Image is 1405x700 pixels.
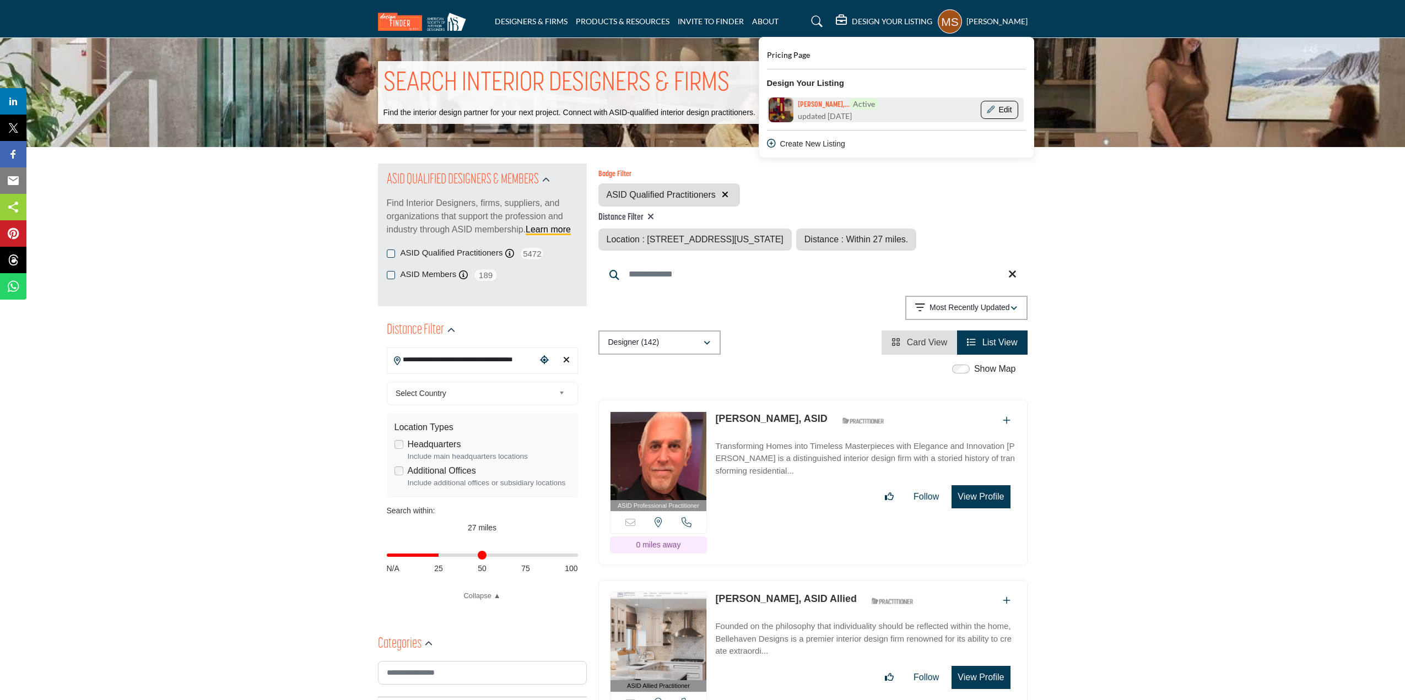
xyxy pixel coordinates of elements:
a: [PERSON_NAME], ASID [715,413,827,424]
label: ASID Members [401,268,457,281]
span: Location : [STREET_ADDRESS][US_STATE] [607,235,783,244]
button: Like listing [878,486,901,508]
h6: Mark Schubert, ASID Allied [798,98,878,110]
a: PRODUCTS & RESOURCES [576,17,669,26]
a: Collapse ▲ [387,590,578,601]
img: ASID Qualified Practitioners Badge Icon [838,414,888,428]
img: ASID Qualified Practitioners Badge Icon [867,594,917,608]
div: Include additional offices or subsidiary locations [408,477,570,489]
label: Show Map [974,362,1016,376]
p: Allan Grant, ASID [715,411,827,426]
a: View List [967,338,1017,347]
input: ASID Members checkbox [387,271,395,279]
a: Founded on the philosophy that individuality should be reflected within the home, Bellehaven Desi... [715,614,1015,658]
a: Transforming Homes into Timeless Masterpieces with Elegance and Innovation [PERSON_NAME] is a dis... [715,433,1015,477]
div: Location Types [395,421,570,434]
button: Most Recently Updated [905,296,1028,320]
span: 25 [434,563,443,574]
h1: SEARCH INTERIOR DESIGNERS & FIRMS [383,67,729,101]
a: ABOUT [752,17,779,26]
button: Follow [906,486,946,508]
div: Basic outlined example [981,101,1018,120]
img: Allan Grant, ASID [610,412,707,500]
div: DESIGN YOUR LISTING [836,15,932,28]
span: ASID Professional Practitioner [618,501,699,511]
img: Site Logo [378,13,472,31]
div: Create New Listing [767,138,1026,150]
p: Most Recently Updated [930,302,1010,313]
p: Founded on the philosophy that individuality should be reflected within the home, Bellehaven Desi... [715,620,1015,658]
div: Search within: [387,505,578,517]
a: Search [801,13,830,30]
button: Follow [906,666,946,688]
button: View Profile [952,485,1010,508]
a: ASID Professional Practitioner [610,412,707,512]
img: Stephanie Sarris, ASID Allied [610,592,707,680]
label: Headquarters [408,438,461,451]
h6: Badge Filter [598,170,740,180]
span: 0 miles away [636,540,680,549]
span: 189 [473,268,498,282]
label: ASID Qualified Practitioners [401,247,503,259]
span: Pricing Page [767,50,810,59]
button: Show hide supplier dropdown [938,9,962,34]
a: Add To List [1003,596,1010,605]
li: List View [957,330,1027,355]
p: Find Interior Designers, firms, suppliers, and organizations that support the profession and indu... [387,197,578,236]
input: Search Location [387,349,536,371]
button: Like listing [878,666,901,688]
div: Include main headquarters locations [408,451,570,462]
span: 100 [565,563,577,574]
h2: ASID QUALIFIED DESIGNERS & MEMBERS [387,170,539,190]
span: 75 [521,563,530,574]
a: View Card [891,338,947,347]
p: Stephanie Sarris, ASID Allied [715,592,857,606]
a: Add To List [1003,416,1010,425]
button: Show Company Details With Edit Page [981,101,1018,120]
b: Design Your Listing [767,77,844,90]
p: Transforming Homes into Timeless Masterpieces with Elegance and Innovation [PERSON_NAME] is a dis... [715,440,1015,477]
div: Clear search location [558,349,575,372]
button: Designer (142) [598,330,721,355]
h2: Categories [378,634,422,654]
a: ASID Allied Practitioner [610,592,707,692]
input: Search Category [378,661,587,685]
h2: Distance Filter [387,321,444,340]
div: Choose your current location [536,349,553,372]
input: Selected ASID Qualified Practitioners checkbox [387,249,395,258]
span: updated [DATE] [798,110,852,122]
p: Find the interior design partner for your next project. Connect with ASID-qualified interior desi... [383,107,755,118]
span: Active [850,98,878,110]
a: mark-schubert logo [PERSON_NAME],...Active updated [DATE] [767,97,917,122]
span: 5472 [520,247,544,261]
span: 50 [478,563,487,574]
p: Designer (142) [608,337,660,348]
h5: [PERSON_NAME] [966,16,1028,27]
h5: DESIGN YOUR LISTING [852,17,932,26]
span: ASID Allied Practitioner [627,681,690,691]
span: ASID Qualified Practitioners [607,188,716,202]
div: DESIGN YOUR LISTING [759,37,1034,158]
li: Card View [882,330,957,355]
span: 27 miles [468,523,496,532]
img: mark-schubert logo [769,97,793,122]
h4: Distance Filter [598,212,917,223]
input: Search Keyword [598,261,1028,287]
label: Additional Offices [408,464,476,477]
span: Card View [907,338,948,347]
a: INVITE TO FINDER [678,17,744,26]
span: List View [982,338,1018,347]
a: Pricing Page [767,49,810,62]
span: Select Country [396,387,554,400]
button: View Profile [952,666,1010,689]
span: Distance : Within 27 miles. [804,235,909,244]
span: N/A [387,563,399,574]
a: Learn more [526,225,571,234]
a: DESIGNERS & FIRMS [495,17,568,26]
a: [PERSON_NAME], ASID Allied [715,593,857,604]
